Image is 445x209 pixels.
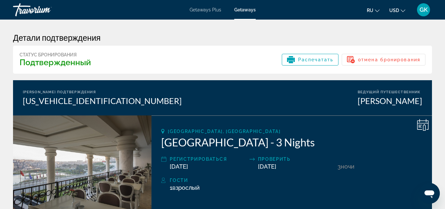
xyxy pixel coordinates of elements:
a: Getaways Plus [190,7,221,12]
span: [DATE] [170,163,188,170]
span: 1 [170,184,200,191]
span: USD [389,8,399,13]
span: [DATE] [258,163,276,170]
button: Change language [367,6,380,15]
iframe: Button to launch messaging window [419,183,440,204]
button: Change currency [389,6,405,15]
span: отмена бронирования [358,57,420,62]
span: ru [367,8,373,13]
span: 3 [337,163,341,170]
span: Взрослый [172,184,200,191]
div: Статус бронирования [20,52,91,57]
div: Гости [170,176,422,184]
div: [PERSON_NAME] [358,96,422,106]
div: Проверить [258,155,334,163]
button: отмена бронирования [342,54,425,66]
a: Travorium [13,1,78,18]
div: Ведущий путешественник [358,90,422,94]
button: Распечатать [282,54,338,66]
span: [GEOGRAPHIC_DATA], [GEOGRAPHIC_DATA] [168,129,280,134]
a: отмена бронирования [342,55,425,62]
span: Распечатать [298,57,333,62]
h3: Детали подтверждения [13,33,432,42]
h3: Подтвержденный [20,57,91,67]
div: Регистрироваться [170,155,246,163]
span: ночи [341,163,354,170]
a: Getaways [234,7,256,12]
div: [US_VEHICLE_IDENTIFICATION_NUMBER] [23,96,182,106]
button: User Menu [415,3,432,17]
h2: [GEOGRAPHIC_DATA] - 3 Nights [161,136,422,149]
div: [PERSON_NAME] подтверждения [23,90,182,94]
span: GK [420,7,428,13]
